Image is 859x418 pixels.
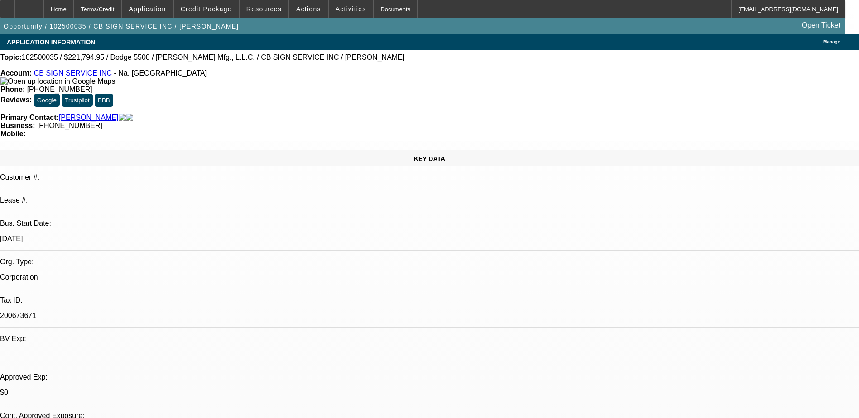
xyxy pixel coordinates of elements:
strong: Account: [0,69,32,77]
img: facebook-icon.png [119,114,126,122]
strong: Phone: [0,85,25,93]
span: Activities [336,5,366,13]
button: BBB [95,94,113,107]
span: Opportunity / 102500035 / CB SIGN SERVICE INC / [PERSON_NAME] [4,23,239,30]
span: Actions [296,5,321,13]
strong: Reviews: [0,96,32,104]
span: 102500035 / $221,794.95 / Dodge 5500 / [PERSON_NAME] Mfg., L.L.C. / CB SIGN SERVICE INC / [PERSON... [22,53,404,62]
span: [PHONE_NUMBER] [27,85,92,93]
strong: Topic: [0,53,22,62]
span: [PHONE_NUMBER] [37,122,102,129]
span: Credit Package [181,5,232,13]
span: APPLICATION INFORMATION [7,38,95,46]
strong: Primary Contact: [0,114,59,122]
a: [PERSON_NAME] [59,114,119,122]
button: Credit Package [174,0,239,18]
button: Activities [329,0,373,18]
span: Application [129,5,166,13]
a: View Google Maps [0,77,115,85]
a: CB SIGN SERVICE INC [34,69,112,77]
span: KEY DATA [414,155,445,162]
span: Manage [823,39,840,44]
strong: Business: [0,122,35,129]
button: Trustpilot [62,94,92,107]
img: linkedin-icon.png [126,114,133,122]
button: Resources [240,0,288,18]
img: Open up location in Google Maps [0,77,115,85]
span: Resources [246,5,282,13]
strong: Mobile: [0,130,26,138]
a: Open Ticket [798,18,844,33]
span: - Na, [GEOGRAPHIC_DATA] [114,69,207,77]
button: Application [122,0,173,18]
button: Actions [289,0,328,18]
button: Google [34,94,60,107]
